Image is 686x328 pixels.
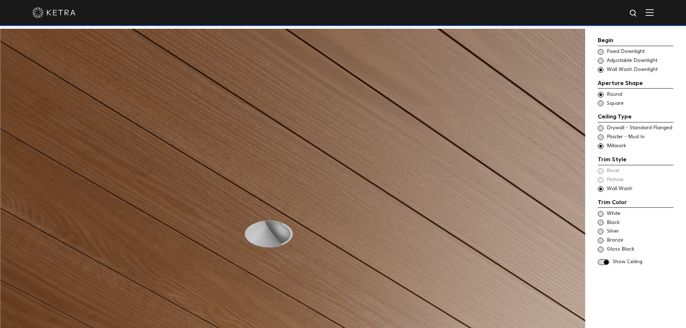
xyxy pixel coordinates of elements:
[598,79,673,89] div: Aperture Shape
[607,100,673,107] span: Square
[629,9,638,18] img: search icon
[598,198,673,208] div: Trim Color
[607,237,673,244] span: Bronze
[607,57,673,64] span: Adjustable Downlight
[607,66,673,73] span: Wall Wash Downlight
[646,9,654,16] img: Hamburger%20Nav.svg
[607,210,673,217] span: White
[607,125,673,132] span: Drywall - Standard Flanged
[32,7,76,18] img: ketra-logo-2019-white
[607,246,673,253] span: Gloss Black
[607,228,673,235] span: Silver
[598,112,673,122] div: Ceiling Type
[607,143,673,150] span: Millwork
[598,155,673,165] div: Trim Style
[607,185,673,193] span: Wall Wash
[607,219,673,226] span: Black
[607,134,673,141] span: Plaster - Mud In
[607,91,673,98] span: Round
[613,259,673,266] span: Show Ceiling
[598,36,673,46] div: Begin
[607,48,673,55] span: Fixed Downlight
